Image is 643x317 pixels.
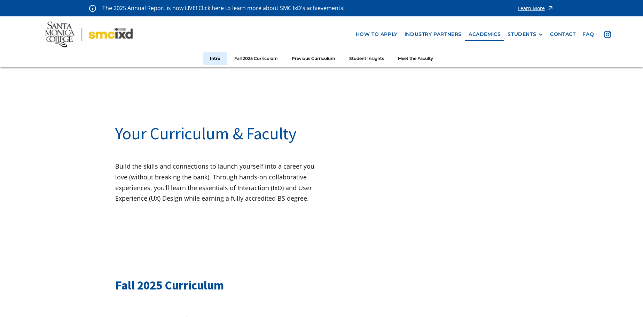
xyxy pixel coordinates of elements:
[508,31,536,37] div: STUDENTS
[391,52,440,65] a: Meet the Faculty
[508,31,543,37] div: STUDENTS
[45,22,133,47] img: Santa Monica College - SMC IxD logo
[203,52,227,65] a: Intro
[102,3,345,13] p: The 2025 Annual Report is now LIVE! Click here to learn more about SMC IxD's achievements!
[547,3,554,13] img: icon - arrow - alert
[115,123,296,144] span: Your Curriculum & Faculty
[604,31,611,38] img: icon - instagram
[89,5,96,12] img: icon - information - alert
[352,28,401,41] a: how to apply
[547,28,579,41] a: contact
[285,52,342,65] a: Previous Curriculum
[342,52,391,65] a: Student Insights
[579,28,597,41] a: faq
[227,52,285,65] a: Fall 2025 Curriculum
[518,3,554,13] a: Learn More
[115,161,322,203] p: Build the skills and connections to launch yourself into a career you love (without breaking the ...
[115,277,528,294] h2: Fall 2025 Curriculum
[465,28,504,41] a: Academics
[401,28,465,41] a: industry partners
[518,6,545,11] div: Learn More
